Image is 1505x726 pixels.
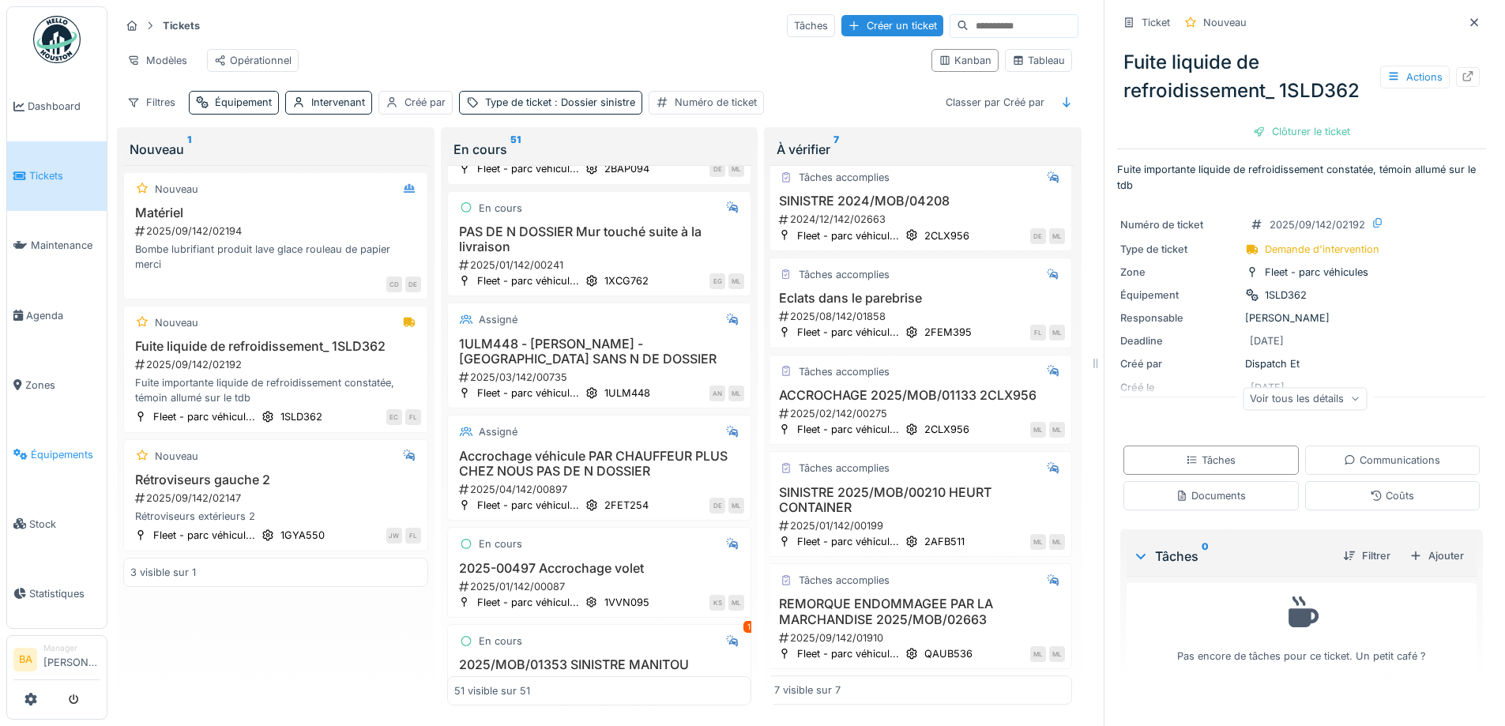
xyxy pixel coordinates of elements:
div: Communications [1344,453,1440,468]
div: CD [386,276,402,292]
div: Nouveau [155,315,198,330]
div: Manager [43,642,100,654]
div: En cours [479,536,522,551]
div: JW [386,528,402,544]
div: Fuite importante liquide de refroidissement constatée, témoin allumé sur le tdb [130,375,421,405]
div: ML [1049,534,1065,550]
div: Classer par Créé par [939,91,1052,114]
div: Équipement [1120,288,1239,303]
div: Nouveau [130,140,422,159]
div: Type de ticket [1120,242,1239,257]
p: Fuite importante liquide de refroidissement constatée, témoin allumé sur le tdb [1117,162,1486,192]
div: Filtres [120,91,182,114]
span: Stock [29,517,100,532]
div: Tâches [1133,547,1330,566]
div: Demande d'intervention [1265,242,1379,257]
div: 51 visible sur 51 [454,683,530,698]
div: Fleet - parc véhicul... [153,409,255,424]
div: Assigné [479,424,517,439]
span: Maintenance [31,238,100,253]
div: DE [709,161,725,177]
div: EG [709,273,725,289]
h3: Accrochage véhicule PAR CHAUFFEUR PLUS CHEZ NOUS PAS DE N DOSSIER [454,449,745,479]
strong: Tickets [156,18,206,33]
div: Modèles [120,49,194,72]
div: 2025/01/142/00199 [777,518,1065,533]
div: À vérifier [777,140,1069,159]
div: ML [728,498,744,513]
sup: 7 [833,140,839,159]
div: Nouveau [1203,15,1247,30]
div: 2025/01/142/00087 [457,579,745,594]
div: Tâches accomplies [799,267,890,282]
div: ML [728,161,744,177]
div: 2025/09/142/02192 [134,357,421,372]
h3: Matériel [130,205,421,220]
div: En cours [479,634,522,649]
div: FL [1030,325,1046,340]
div: Fleet - parc véhicul... [797,534,899,549]
div: 2CLX956 [924,422,969,437]
div: Tâches accomplies [799,170,890,185]
div: Type de ticket [485,95,635,110]
h3: PAS DE N DOSSIER Mur touché suite à la livraison [454,224,745,254]
div: 2025/01/142/00241 [457,258,745,273]
a: Maintenance [7,211,107,280]
div: Voir tous les détails [1243,387,1367,410]
span: Zones [25,378,100,393]
div: 2025/04/142/00897 [457,482,745,497]
div: Responsable [1120,310,1239,325]
div: KS [709,595,725,611]
div: Nouveau [155,449,198,464]
div: Kanban [939,53,991,68]
div: Fleet - parc véhicul... [153,528,255,543]
div: 2024/12/142/02663 [777,212,1065,227]
img: Badge_color-CXgf-gQk.svg [33,16,81,63]
a: BA Manager[PERSON_NAME] [13,642,100,680]
div: Fleet - parc véhicul... [477,273,579,288]
a: Zones [7,350,107,419]
div: ML [1030,422,1046,438]
div: ML [1049,646,1065,662]
div: Intervenant [311,95,365,110]
div: 1GYA550 [280,528,325,543]
div: Ajouter [1403,545,1470,566]
h3: 1ULM448 - [PERSON_NAME] - [GEOGRAPHIC_DATA] SANS N DE DOSSIER [454,337,745,367]
h3: Fuite liquide de refroidissement_ 1SLD362 [130,339,421,354]
h3: Rétroviseurs gauche 2 [130,472,421,487]
div: Rétroviseurs extérieurs 2 [130,509,421,524]
li: BA [13,648,37,671]
div: QAUB536 [924,646,973,661]
div: Tableau [1012,53,1065,68]
h3: REMORQUE ENDOMMAGEE PAR LA MARCHANDISE 2025/MOB/02663 [774,596,1065,626]
div: Deadline [1120,333,1239,348]
span: Équipements [31,447,100,462]
div: Créé par [1120,356,1239,371]
div: 2025/09/142/01910 [777,630,1065,645]
div: 2FET254 [604,498,649,513]
div: Tâches accomplies [799,364,890,379]
div: Créer un ticket [841,15,943,36]
div: 2CLX956 [924,228,969,243]
div: Fleet - parc véhicul... [477,386,579,401]
div: Fleet - parc véhicul... [797,646,899,661]
div: Opérationnel [214,53,292,68]
div: Fleet - parc véhicul... [797,325,899,340]
div: Filtrer [1337,545,1397,566]
div: Assigné [479,312,517,327]
div: 7 visible sur 7 [774,683,841,698]
span: Statistiques [29,586,100,601]
sup: 1 [187,140,191,159]
h3: 2025-00497 Accrochage volet [454,561,745,576]
div: 2025/02/142/00275 [777,406,1065,421]
div: 2025/09/142/02147 [134,491,421,506]
div: Créé par [404,95,446,110]
h3: SINISTRE 2025/MOB/00210 HEURT CONTAINER [774,485,1065,515]
div: Numéro de ticket [675,95,757,110]
div: 2FEM395 [924,325,972,340]
h3: 2025/MOB/01353 SINISTRE MANITOU [454,657,745,672]
div: 2BAP094 [604,161,649,176]
div: ML [1030,534,1046,550]
div: Tâches [787,14,835,37]
div: Tâches accomplies [799,461,890,476]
